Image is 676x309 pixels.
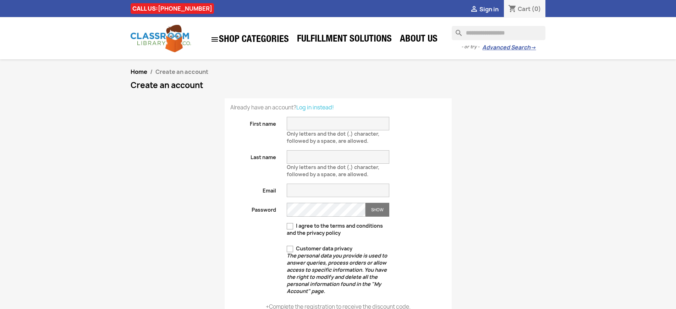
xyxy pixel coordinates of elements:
span: → [531,44,536,51]
span: Cart [518,5,531,13]
a: Advanced Search→ [482,44,536,51]
span: Only letters and the dot (.) character, followed by a space, are allowed. [287,128,379,144]
p: Already have an account? [230,104,446,111]
i:  [210,35,219,44]
a: Log in instead! [296,104,334,111]
label: Password [225,203,282,213]
label: Last name [225,150,282,161]
a: SHOP CATEGORIES [207,32,292,47]
i:  [470,5,478,14]
i: search [452,26,460,34]
div: CALL US: [131,3,214,14]
label: First name [225,117,282,128]
span: Sign in [479,5,499,13]
span: - or try - [461,43,482,50]
label: Customer data privacy [287,245,389,295]
span: (0) [532,5,541,13]
a: About Us [396,33,441,47]
a: Fulfillment Solutions [293,33,395,47]
a:  Sign in [470,5,499,13]
input: Password input [287,203,366,217]
button: Show [366,203,389,217]
i: shopping_cart [508,5,517,13]
a: [PHONE_NUMBER] [158,5,212,12]
h1: Create an account [131,81,546,90]
img: Classroom Library Company [131,25,191,52]
span: Create an account [155,68,208,76]
label: I agree to the terms and conditions and the privacy policy [287,222,389,237]
a: Home [131,68,147,76]
span: Only letters and the dot (.) character, followed by a space, are allowed. [287,161,379,178]
label: Email [225,184,282,194]
input: Search [452,26,545,40]
em: The personal data you provide is used to answer queries, process orders or allow access to specif... [287,252,387,294]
